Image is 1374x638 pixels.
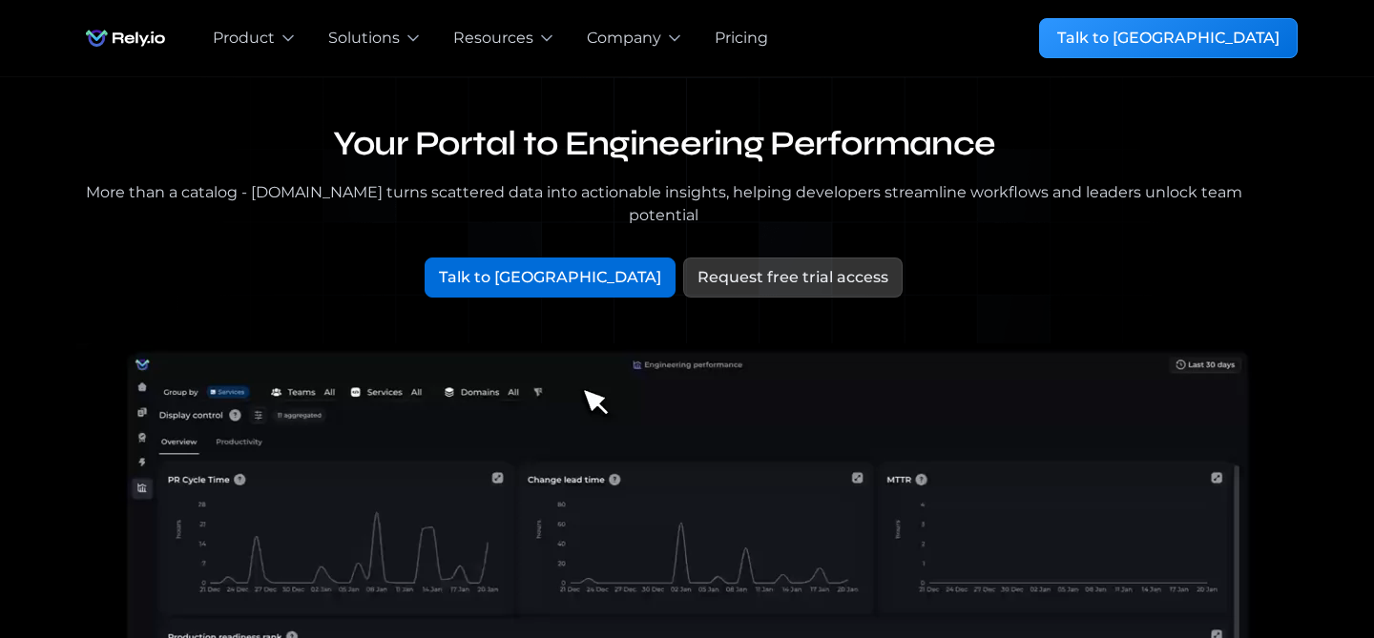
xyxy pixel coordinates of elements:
[683,257,903,298] a: Request free trial access
[453,27,533,50] div: Resources
[1057,27,1280,50] div: Talk to [GEOGRAPHIC_DATA]
[213,27,275,50] div: Product
[76,19,175,57] a: home
[697,266,888,289] div: Request free trial access
[425,257,676,298] a: Talk to [GEOGRAPHIC_DATA]
[587,27,661,50] div: Company
[715,27,768,50] a: Pricing
[439,266,661,289] div: Talk to [GEOGRAPHIC_DATA]
[1039,18,1298,58] a: Talk to [GEOGRAPHIC_DATA]
[76,181,1252,227] div: More than a catalog - [DOMAIN_NAME] turns scattered data into actionable insights, helping develo...
[76,123,1252,166] h1: Your Portal to Engineering Performance
[328,27,400,50] div: Solutions
[76,19,175,57] img: Rely.io logo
